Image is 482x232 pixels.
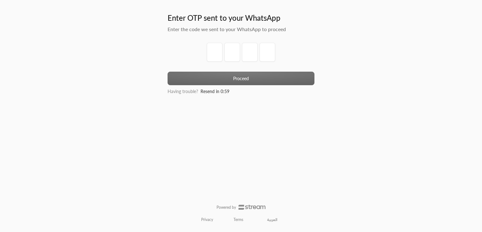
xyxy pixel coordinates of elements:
[168,25,314,33] h5: Enter the code we sent to your WhatsApp to proceed
[217,205,236,210] p: Powered by
[168,13,314,23] h3: Enter OTP sent to your WhatsApp
[233,217,243,222] a: Terms
[201,217,213,222] a: Privacy
[264,215,281,225] a: العربية
[201,89,229,94] span: Resend in 0:59
[168,89,198,94] span: Having trouble?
